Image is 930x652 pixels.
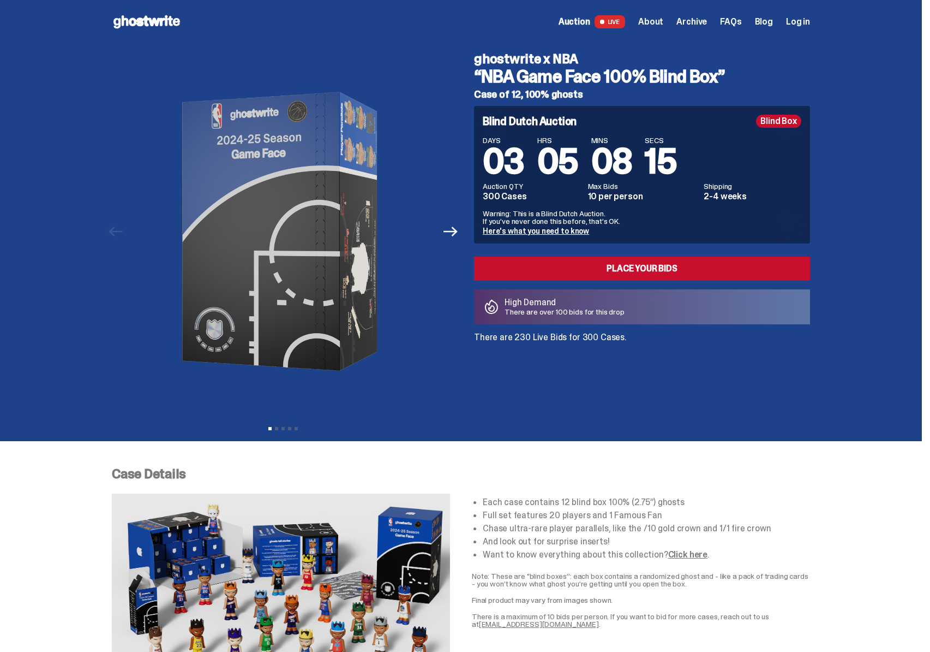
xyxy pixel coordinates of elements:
button: Next [439,220,463,244]
button: View slide 2 [275,427,278,430]
h4: Blind Dutch Auction [483,116,577,127]
span: 05 [537,139,578,184]
a: Auction LIVE [559,15,625,28]
li: Full set features 20 players and 1 Famous Fan [483,511,810,520]
span: 03 [483,139,524,184]
span: LIVE [595,15,626,28]
dd: 2-4 weeks [704,192,801,201]
h5: Case of 12, 100% ghosts [474,90,810,99]
dt: Max Bids [588,182,698,190]
span: 15 [645,139,676,184]
p: There is a maximum of 10 bids per person. If you want to bid for more cases, reach out to us at . [472,613,810,628]
p: There are 230 Live Bids for 300 Cases. [474,333,810,342]
button: View slide 4 [288,427,291,430]
a: About [638,17,663,26]
dt: Auction QTY [483,182,581,190]
p: Note: These are "blind boxes”: each box contains a randomized ghost and - like a pack of trading ... [472,572,810,588]
span: Auction [559,17,590,26]
a: Blog [755,17,773,26]
a: Log in [786,17,810,26]
a: Place your Bids [474,257,810,281]
a: [EMAIL_ADDRESS][DOMAIN_NAME] [479,619,599,629]
li: Chase ultra-rare player parallels, like the /10 gold crown and 1/1 fire crown [483,524,810,533]
div: Blind Box [756,115,801,128]
span: MINS [591,137,632,144]
p: There are over 100 bids for this drop [505,308,625,316]
a: FAQs [720,17,741,26]
dd: 300 Cases [483,192,581,201]
a: Here's what you need to know [483,226,589,236]
dt: Shipping [704,182,801,190]
span: 08 [591,139,632,184]
p: Warning: This is a Blind Dutch Auction. If you’ve never done this before, that’s OK. [483,210,801,225]
span: HRS [537,137,578,144]
dd: 10 per person [588,192,698,201]
button: View slide 1 [268,427,272,430]
p: Case Details [112,467,810,481]
li: Want to know everything about this collection? . [483,550,810,559]
a: Click here [668,549,707,560]
img: NBA-Hero-1.png [133,44,433,419]
li: Each case contains 12 blind box 100% (2.75”) ghosts [483,498,810,507]
li: And look out for surprise inserts! [483,537,810,546]
h4: ghostwrite x NBA [474,52,810,66]
button: View slide 3 [281,427,285,430]
h3: “NBA Game Face 100% Blind Box” [474,68,810,85]
p: High Demand [505,298,625,307]
span: DAYS [483,137,524,144]
a: Archive [676,17,707,26]
button: View slide 5 [295,427,298,430]
p: Final product may vary from images shown. [472,596,810,604]
span: SECS [645,137,676,144]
